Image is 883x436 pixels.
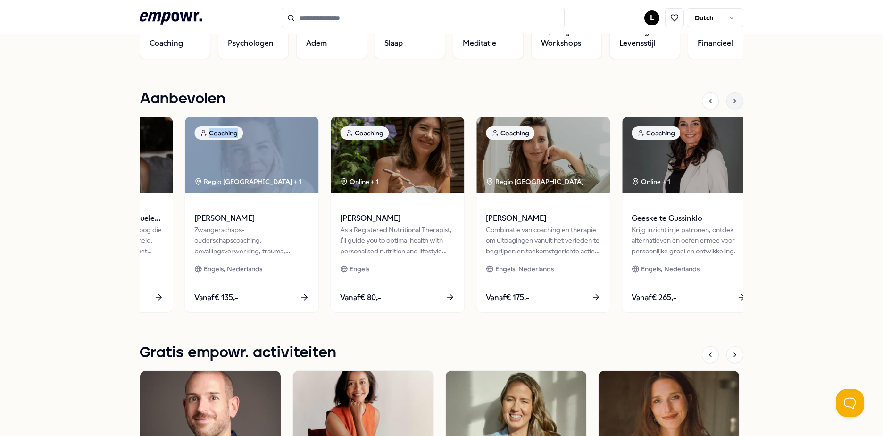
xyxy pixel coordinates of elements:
[632,176,670,187] div: Online + 1
[39,117,173,313] a: package image[PERSON_NAME] - individuele sessiesGZ-psycholoog/Buitenpsycholoog die helpt bij stre...
[331,117,464,193] img: package image
[49,225,163,256] div: GZ-psycholoog/Buitenpsycholoog die helpt bij stress, angst, somberheid, trauma en persoonlijke gr...
[39,117,173,193] img: package image
[641,264,700,274] span: Engels, Nederlands
[340,292,381,304] span: Vanaf € 80,-
[194,292,238,304] span: Vanaf € 135,-
[632,212,746,225] span: Geeske te Gussinklo
[340,126,389,140] div: Coaching
[340,212,455,225] span: [PERSON_NAME]
[632,126,680,140] div: Coaching
[476,117,610,313] a: package imageCoachingRegio [GEOGRAPHIC_DATA] [PERSON_NAME]Combinatie van coaching en therapie om ...
[486,292,529,304] span: Vanaf € 175,-
[340,225,455,256] div: As a Registered Nutritional Therapist, I'll guide you to optimal health with personalised nutriti...
[185,117,318,193] img: package image
[228,38,274,49] span: Psychologen
[350,264,369,274] span: Engels
[150,38,183,49] span: Coaching
[330,117,465,313] a: package imageCoachingOnline + 1[PERSON_NAME]As a Registered Nutritional Therapist, I'll guide you...
[836,389,864,417] iframe: Help Scout Beacon - Open
[619,26,670,49] span: Voeding & Levensstijl
[644,10,659,25] button: L
[698,38,733,49] span: Financieel
[194,176,302,187] div: Regio [GEOGRAPHIC_DATA] + 1
[194,126,243,140] div: Coaching
[49,212,163,225] span: [PERSON_NAME] - individuele sessies
[622,117,756,193] img: package image
[194,212,309,225] span: [PERSON_NAME]
[622,117,756,313] a: package imageCoachingOnline + 1Geeske te GussinkloKrijg inzicht in je patronen, ontdek alternatie...
[541,26,592,49] span: Training & Workshops
[184,117,319,313] a: package imageCoachingRegio [GEOGRAPHIC_DATA] + 1[PERSON_NAME]Zwangerschaps- ouderschapscoaching, ...
[486,176,585,187] div: Regio [GEOGRAPHIC_DATA]
[632,225,746,256] div: Krijg inzicht in je patronen, ontdek alternatieven en oefen ermee voor persoonlijke groei en ontw...
[384,38,403,49] span: Slaap
[476,117,610,193] img: package image
[140,87,225,111] h1: Aanbevolen
[486,126,534,140] div: Coaching
[140,341,336,365] h1: Gratis empowr. activiteiten
[306,38,327,49] span: Adem
[204,264,262,274] span: Engels, Nederlands
[486,225,600,256] div: Combinatie van coaching en therapie om uitdagingen vanuit het verleden te begrijpen en toekomstge...
[495,264,554,274] span: Engels, Nederlands
[486,212,600,225] span: [PERSON_NAME]
[340,176,379,187] div: Online + 1
[632,292,676,304] span: Vanaf € 265,-
[463,26,514,49] span: Mindfulness & Meditatie
[282,8,565,28] input: Search for products, categories or subcategories
[194,225,309,256] div: Zwangerschaps- ouderschapscoaching, bevallingsverwerking, trauma, (prik)angst & stresscoaching.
